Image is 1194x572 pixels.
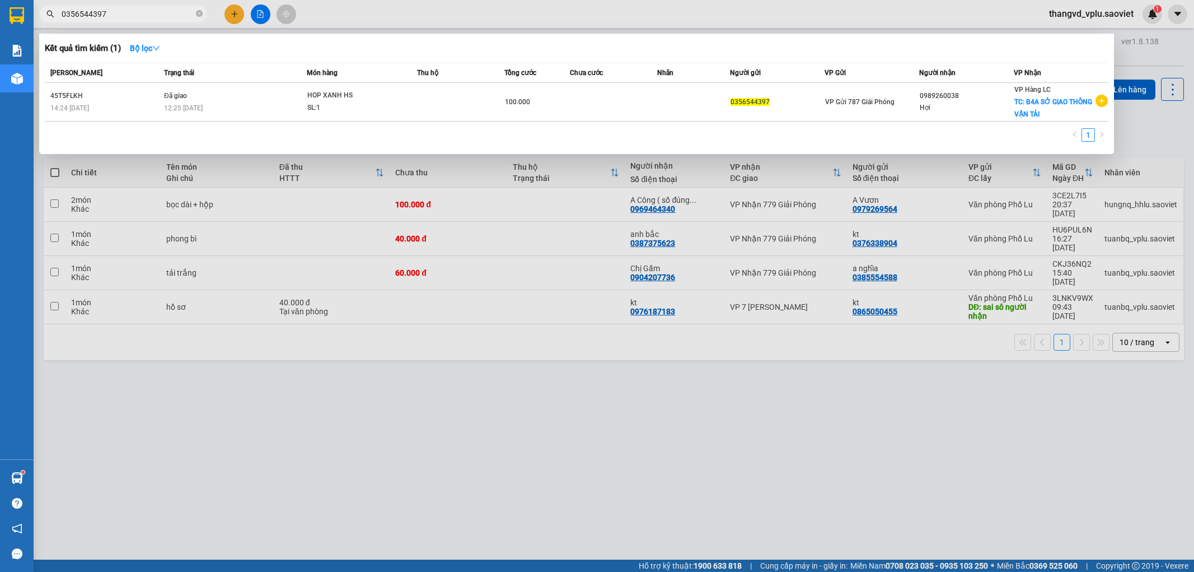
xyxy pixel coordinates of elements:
div: SL: 1 [307,102,391,114]
button: Bộ lọcdown [121,39,169,57]
input: Tìm tên, số ĐT hoặc mã đơn [62,8,194,20]
sup: 1 [21,471,25,474]
img: warehouse-icon [11,73,23,85]
div: 0989260038 [920,90,1013,102]
button: right [1095,128,1108,142]
span: 14:24 [DATE] [50,104,89,112]
strong: Bộ lọc [130,44,160,53]
span: VP Nhận [1014,69,1041,77]
span: Nhãn [657,69,673,77]
span: VP Gửi 787 Giải Phóng [825,98,895,106]
span: Thu hộ [417,69,438,77]
span: Tổng cước [504,69,536,77]
li: 1 [1081,128,1095,142]
span: VP Gửi [825,69,846,77]
span: TC: B4A SỞ GIAO THÔNG VẬN TẢI [1014,98,1092,118]
button: left [1068,128,1081,142]
a: 1 [1082,129,1094,141]
span: close-circle [196,9,203,20]
span: 0356544397 [731,98,770,106]
img: logo-vxr [10,7,24,24]
li: Previous Page [1068,128,1081,142]
span: plus-circle [1095,95,1108,107]
span: Món hàng [307,69,338,77]
span: Trạng thái [164,69,194,77]
span: question-circle [12,498,22,509]
span: search [46,10,54,18]
span: VP Hàng LC [1014,86,1051,94]
span: Người nhận [919,69,956,77]
span: message [12,548,22,559]
span: left [1071,131,1078,138]
img: warehouse-icon [11,472,23,484]
span: Chưa cước [570,69,603,77]
img: solution-icon [11,45,23,57]
span: down [152,44,160,52]
div: HOP XANH HS [307,90,391,102]
li: Next Page [1095,128,1108,142]
span: Đã giao [164,92,187,100]
span: notification [12,523,22,534]
span: Người gửi [730,69,761,77]
span: 100.000 [505,98,530,106]
span: right [1098,131,1105,138]
div: Hợi [920,102,1013,114]
span: [PERSON_NAME] [50,69,102,77]
span: 12:25 [DATE] [164,104,203,112]
span: close-circle [196,10,203,17]
div: 45T5FLKH [50,90,161,102]
h3: Kết quả tìm kiếm ( 1 ) [45,43,121,54]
